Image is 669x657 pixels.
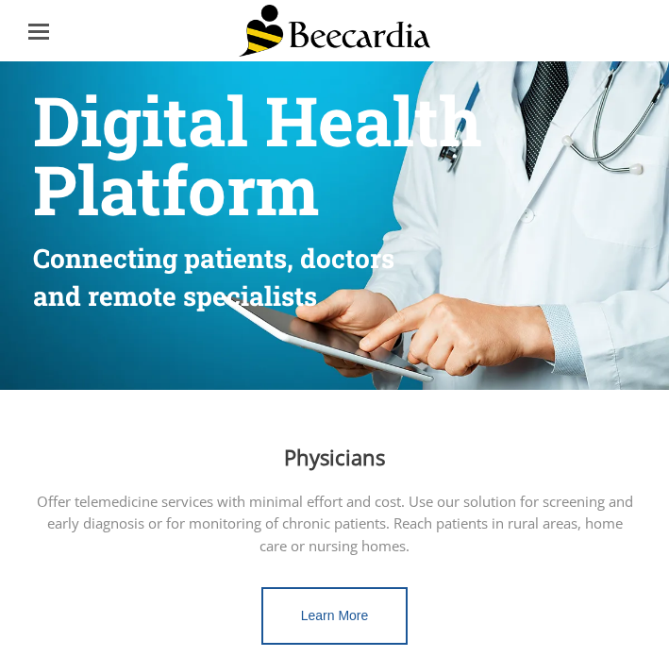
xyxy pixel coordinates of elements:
[239,5,430,57] img: Beecardia
[33,144,319,234] span: Platform
[284,443,385,471] span: Physicians
[261,587,409,645] a: Learn More
[33,76,482,165] span: Digital Health
[37,492,633,555] span: Offer telemedicine services with minimal effort and cost. Use our solution for screening and earl...
[301,608,369,623] span: Learn More
[33,241,394,276] span: Connecting patients, doctors
[33,278,317,313] span: and remote specialists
